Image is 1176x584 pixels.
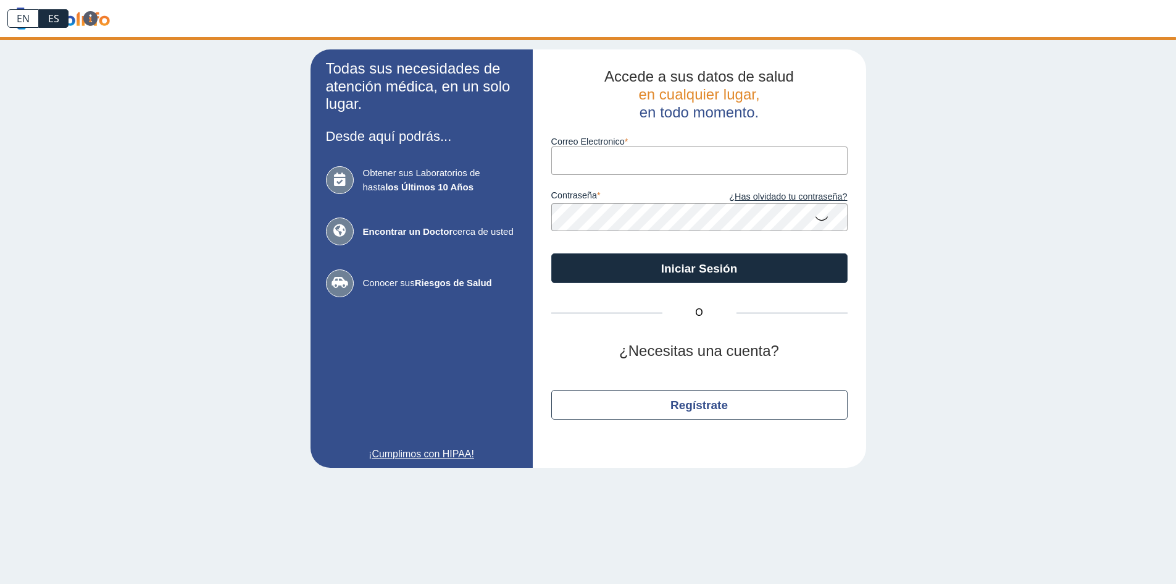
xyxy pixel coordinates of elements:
[640,104,759,121] span: en todo momento.
[551,137,848,146] label: Correo Electronico
[551,390,848,420] button: Regístrate
[363,276,517,290] span: Conocer sus
[638,86,759,103] span: en cualquier lugar,
[326,447,517,462] a: ¡Cumplimos con HIPAA!
[551,190,699,204] label: contraseña
[662,305,736,320] span: O
[415,277,492,288] b: Riesgos de Salud
[363,166,517,194] span: Obtener sus Laboratorios de hasta
[363,226,453,237] b: Encontrar un Doctor
[699,190,848,204] a: ¿Has olvidado tu contraseña?
[7,9,39,28] a: EN
[604,68,794,85] span: Accede a sus datos de salud
[326,129,517,144] h3: Desde aquí podrás...
[551,253,848,283] button: Iniciar Sesión
[326,60,517,113] h2: Todas sus necesidades de atención médica, en un solo lugar.
[363,225,517,239] span: cerca de usted
[385,182,473,192] b: los Últimos 10 Años
[551,342,848,360] h2: ¿Necesitas una cuenta?
[39,9,69,28] a: ES
[1066,536,1162,570] iframe: Help widget launcher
